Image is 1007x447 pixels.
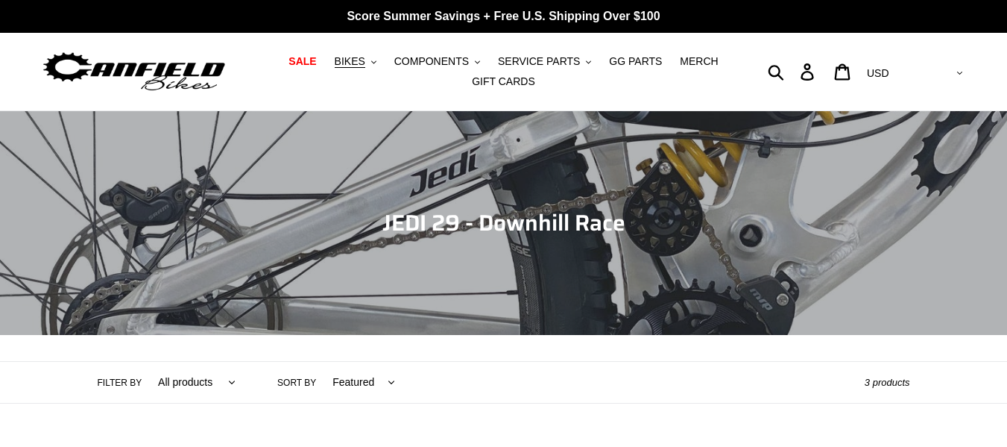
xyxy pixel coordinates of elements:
[387,51,487,72] button: COMPONENTS
[382,205,625,240] span: JEDI 29 - Downhill Race
[609,55,662,68] span: GG PARTS
[498,55,580,68] span: SERVICE PARTS
[472,75,535,88] span: GIFT CARDS
[277,376,316,390] label: Sort by
[464,72,543,92] a: GIFT CARDS
[281,51,323,72] a: SALE
[41,49,227,96] img: Canfield Bikes
[490,51,599,72] button: SERVICE PARTS
[394,55,469,68] span: COMPONENTS
[602,51,669,72] a: GG PARTS
[98,376,142,390] label: Filter by
[865,377,910,388] span: 3 products
[288,55,316,68] span: SALE
[327,51,384,72] button: BIKES
[672,51,725,72] a: MERCH
[335,55,365,68] span: BIKES
[680,55,718,68] span: MERCH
